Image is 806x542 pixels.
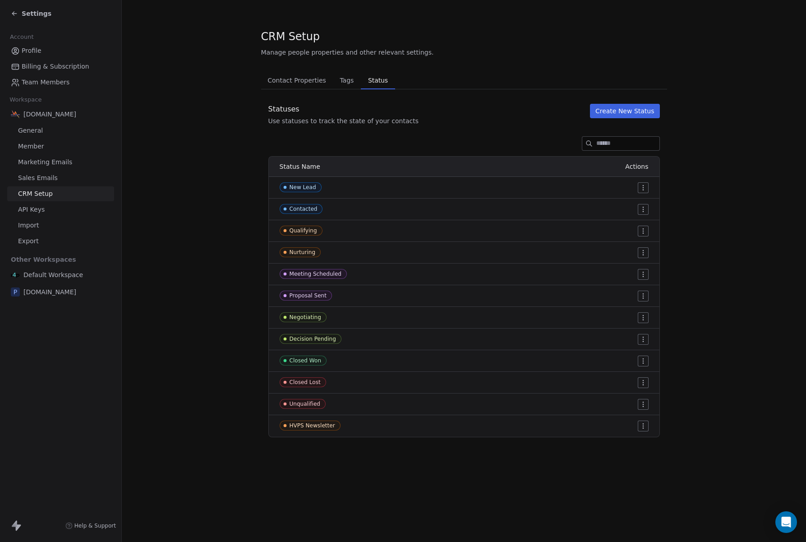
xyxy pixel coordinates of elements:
[290,357,322,364] div: Closed Won
[18,205,45,214] span: API Keys
[280,163,320,170] span: Status Name
[22,78,69,87] span: Team Members
[74,522,116,529] span: Help & Support
[7,75,114,90] a: Team Members
[268,104,419,115] div: Statuses
[7,139,114,154] a: Member
[18,158,72,167] span: Marketing Emails
[7,218,114,233] a: Import
[22,62,89,71] span: Billing & Subscription
[7,59,114,74] a: Billing & Subscription
[290,249,316,255] div: Nurturing
[11,270,20,279] img: logo-media4p.svg
[290,271,341,277] div: Meeting Scheduled
[6,93,46,107] span: Workspace
[65,522,116,529] a: Help & Support
[7,171,114,185] a: Sales Emails
[261,48,434,57] span: Manage people properties and other relevant settings.
[7,234,114,249] a: Export
[22,46,41,56] span: Profile
[268,116,419,125] div: Use statuses to track the state of your contacts
[11,287,20,296] span: p
[7,252,80,267] span: Other Workspaces
[264,74,330,87] span: Contact Properties
[23,270,83,279] span: Default Workspace
[290,379,321,385] div: Closed Lost
[290,292,327,299] div: Proposal Sent
[7,202,114,217] a: API Keys
[290,422,335,429] div: HVPS Newsletter
[290,401,321,407] div: Unqualified
[7,123,114,138] a: General
[7,186,114,201] a: CRM Setup
[18,142,44,151] span: Member
[11,9,51,18] a: Settings
[336,74,357,87] span: Tags
[7,43,114,58] a: Profile
[22,9,51,18] span: Settings
[290,314,321,320] div: Negotiating
[625,163,648,170] span: Actions
[18,126,43,135] span: General
[290,184,316,190] div: New Lead
[290,227,317,234] div: Qualifying
[18,189,53,199] span: CRM Setup
[23,287,76,296] span: [DOMAIN_NAME]
[775,511,797,533] div: Open Intercom Messenger
[364,74,391,87] span: Status
[7,155,114,170] a: Marketing Emails
[6,30,37,44] span: Account
[18,236,39,246] span: Export
[23,110,76,119] span: [DOMAIN_NAME]
[290,206,318,212] div: Contacted
[18,221,39,230] span: Import
[290,336,336,342] div: Decision Pending
[261,30,320,43] span: CRM Setup
[11,110,20,119] img: hvps-logo.svg
[18,173,58,183] span: Sales Emails
[590,104,660,118] button: Create New Status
